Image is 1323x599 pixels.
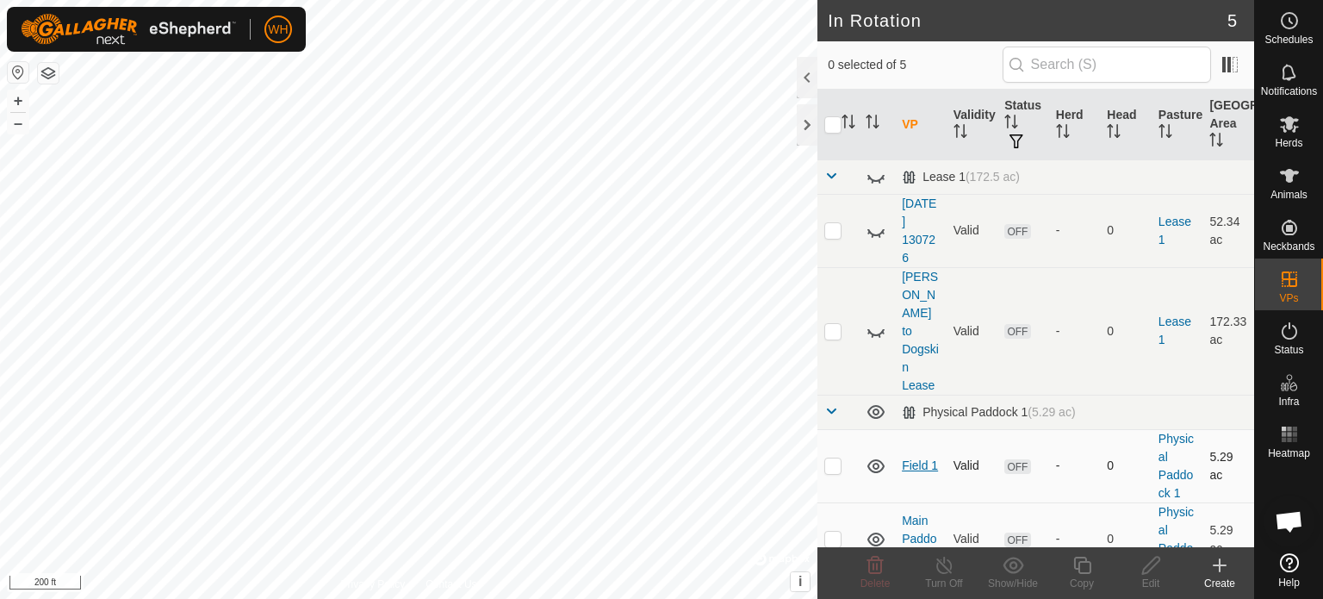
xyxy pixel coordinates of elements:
[791,572,810,591] button: i
[910,576,978,591] div: Turn Off
[1202,194,1254,267] td: 52.34 ac
[8,62,28,83] button: Reset Map
[1274,345,1303,355] span: Status
[1056,530,1094,548] div: -
[1158,215,1191,246] a: Lease 1
[268,21,288,39] span: WH
[966,170,1020,184] span: (172.5 ac)
[947,502,998,576] td: Valid
[860,577,891,590] span: Delete
[902,270,939,392] a: [PERSON_NAME] to Dogskin Lease
[828,56,1002,74] span: 0 selected of 5
[902,197,936,265] a: [DATE] 130726
[1056,222,1094,240] div: -
[1275,138,1302,148] span: Herds
[1003,47,1211,83] input: Search (S)
[1264,34,1313,45] span: Schedules
[1158,315,1191,346] a: Lease 1
[1202,502,1254,576] td: 5.29 ac
[997,90,1049,160] th: Status
[1100,502,1152,576] td: 0
[1056,457,1094,475] div: -
[1158,505,1194,573] a: Physical Paddock 1
[947,429,998,502] td: Valid
[1100,267,1152,395] td: 0
[8,90,28,111] button: +
[1261,86,1317,97] span: Notifications
[1056,322,1094,340] div: -
[1004,117,1018,131] p-sorticon: Activate to sort
[425,577,476,592] a: Contact Us
[1202,429,1254,502] td: 5.29 ac
[1004,224,1030,239] span: OFF
[895,90,947,160] th: VP
[1270,190,1307,200] span: Animals
[1278,577,1300,588] span: Help
[1279,293,1298,303] span: VPs
[1028,405,1075,419] span: (5.29 ac)
[1004,459,1030,474] span: OFF
[1268,448,1310,459] span: Heatmap
[1202,267,1254,395] td: 172.33 ac
[1227,8,1237,34] span: 5
[978,576,1047,591] div: Show/Hide
[1049,90,1101,160] th: Herd
[1158,127,1172,140] p-sorticon: Activate to sort
[1107,127,1121,140] p-sorticon: Activate to sort
[902,514,936,564] a: Main Paddocks
[1152,90,1203,160] th: Pasture
[1056,127,1070,140] p-sorticon: Activate to sort
[842,117,855,131] p-sorticon: Activate to sort
[1047,576,1116,591] div: Copy
[341,577,406,592] a: Privacy Policy
[1100,90,1152,160] th: Head
[38,63,59,84] button: Map Layers
[1263,241,1314,252] span: Neckbands
[1278,396,1299,407] span: Infra
[866,117,879,131] p-sorticon: Activate to sort
[1202,90,1254,160] th: [GEOGRAPHIC_DATA] Area
[1264,496,1315,547] div: Open chat
[1100,194,1152,267] td: 0
[1255,546,1323,595] a: Help
[828,10,1227,31] h2: In Rotation
[902,170,1020,184] div: Lease 1
[953,127,967,140] p-sorticon: Activate to sort
[1004,324,1030,339] span: OFF
[1100,429,1152,502] td: 0
[947,194,998,267] td: Valid
[1116,576,1185,591] div: Edit
[902,459,938,472] a: Field 1
[902,405,1075,420] div: Physical Paddock 1
[1004,533,1030,547] span: OFF
[1185,576,1254,591] div: Create
[798,574,802,589] span: i
[947,90,998,160] th: Validity
[21,14,236,45] img: Gallagher Logo
[947,267,998,395] td: Valid
[1209,135,1223,149] p-sorticon: Activate to sort
[8,113,28,134] button: –
[1158,432,1194,500] a: Physical Paddock 1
